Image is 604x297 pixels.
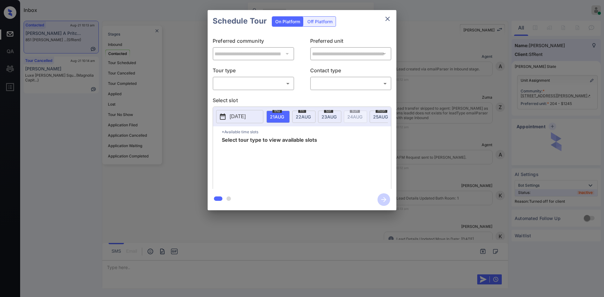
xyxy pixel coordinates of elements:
[322,114,337,119] span: 23 AUG
[230,113,246,120] p: [DATE]
[376,109,387,113] span: mon
[272,109,282,113] span: thu
[381,13,394,25] button: close
[318,111,341,123] div: date-select
[324,109,333,113] span: sat
[310,67,392,77] p: Contact type
[213,96,391,107] p: Select slot
[272,17,303,26] div: On Platform
[292,111,316,123] div: date-select
[298,109,306,113] span: fri
[266,111,290,123] div: date-select
[222,137,317,188] span: Select tour type to view available slots
[208,10,272,32] h2: Schedule Tour
[296,114,311,119] span: 22 AUG
[373,114,388,119] span: 25 AUG
[304,17,336,26] div: Off Platform
[216,110,263,123] button: [DATE]
[270,114,284,119] span: 21 AUG
[370,111,393,123] div: date-select
[213,67,294,77] p: Tour type
[213,37,294,47] p: Preferred community
[222,126,391,137] p: *Available time slots
[310,37,392,47] p: Preferred unit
